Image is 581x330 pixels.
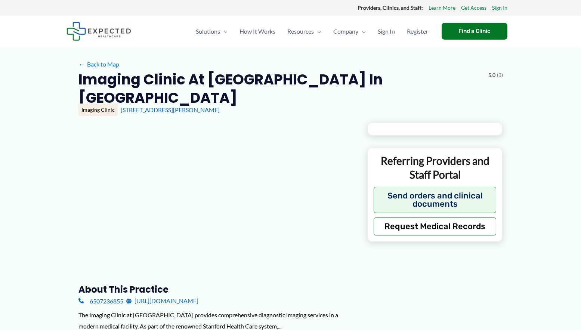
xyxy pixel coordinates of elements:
[492,3,507,13] a: Sign In
[190,18,234,44] a: SolutionsMenu Toggle
[126,295,198,306] a: [URL][DOMAIN_NAME]
[121,106,220,113] a: [STREET_ADDRESS][PERSON_NAME]
[78,284,355,295] h3: About this practice
[378,18,395,44] span: Sign In
[401,18,434,44] a: Register
[78,59,119,70] a: ←Back to Map
[442,23,507,40] a: Find a Clinic
[239,18,275,44] span: How It Works
[78,70,482,107] h2: Imaging Clinic at [GEOGRAPHIC_DATA] in [GEOGRAPHIC_DATA]
[327,18,372,44] a: CompanyMenu Toggle
[461,3,486,13] a: Get Access
[314,18,321,44] span: Menu Toggle
[488,70,495,80] span: 5.0
[78,61,86,68] span: ←
[234,18,281,44] a: How It Works
[78,295,123,306] a: 6507236855
[220,18,228,44] span: Menu Toggle
[287,18,314,44] span: Resources
[190,18,434,44] nav: Primary Site Navigation
[372,18,401,44] a: Sign In
[358,18,366,44] span: Menu Toggle
[78,104,118,116] div: Imaging Clinic
[358,4,423,11] strong: Providers, Clinics, and Staff:
[429,3,455,13] a: Learn More
[407,18,428,44] span: Register
[67,22,131,41] img: Expected Healthcare Logo - side, dark font, small
[333,18,358,44] span: Company
[374,187,497,213] button: Send orders and clinical documents
[281,18,327,44] a: ResourcesMenu Toggle
[374,154,497,181] p: Referring Providers and Staff Portal
[497,70,503,80] span: (3)
[196,18,220,44] span: Solutions
[374,218,497,235] button: Request Medical Records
